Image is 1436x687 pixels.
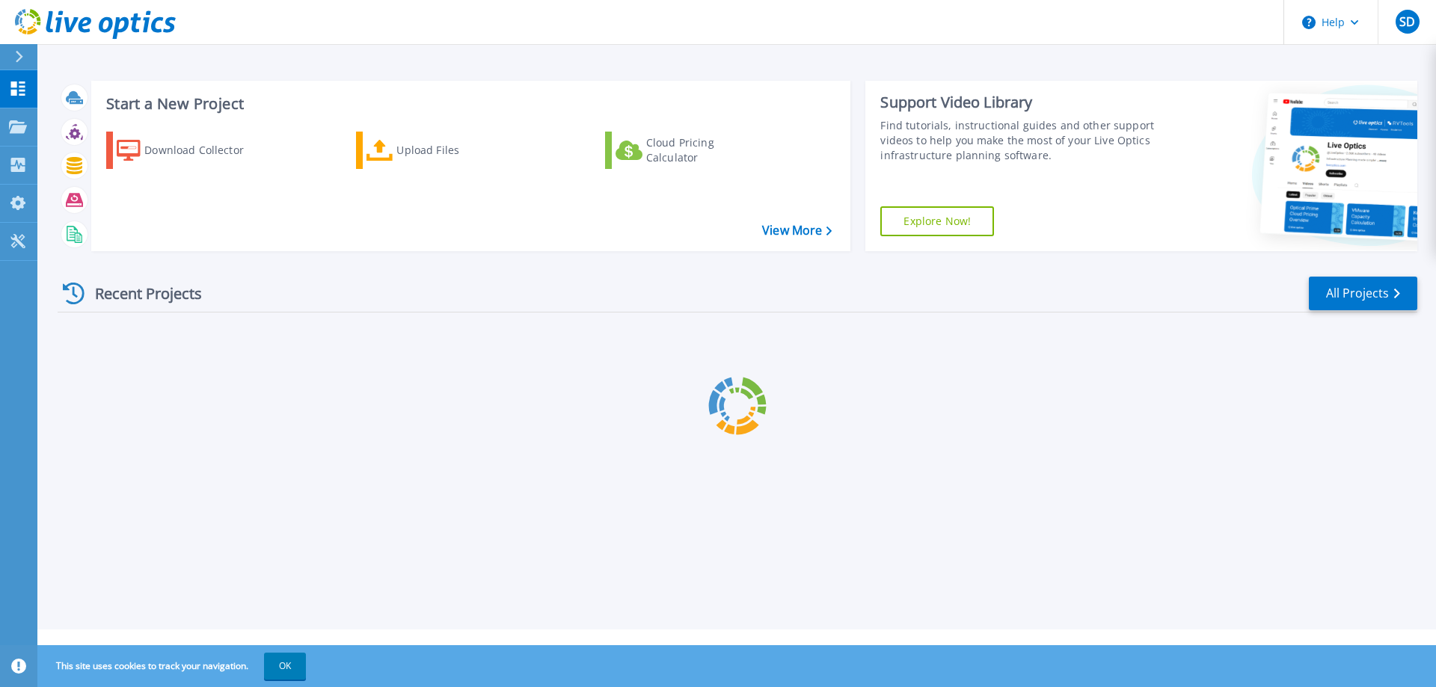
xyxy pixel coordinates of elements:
a: Upload Files [356,132,523,169]
a: Explore Now! [880,206,994,236]
span: This site uses cookies to track your navigation. [41,653,306,680]
div: Download Collector [144,135,264,165]
a: Cloud Pricing Calculator [605,132,772,169]
div: Recent Projects [58,275,222,312]
div: Support Video Library [880,93,1162,112]
a: View More [762,224,832,238]
span: SD [1399,16,1415,28]
button: OK [264,653,306,680]
h3: Start a New Project [106,96,832,112]
div: Upload Files [396,135,516,165]
a: All Projects [1309,277,1417,310]
div: Find tutorials, instructional guides and other support videos to help you make the most of your L... [880,118,1162,163]
a: Download Collector [106,132,273,169]
div: Cloud Pricing Calculator [646,135,766,165]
